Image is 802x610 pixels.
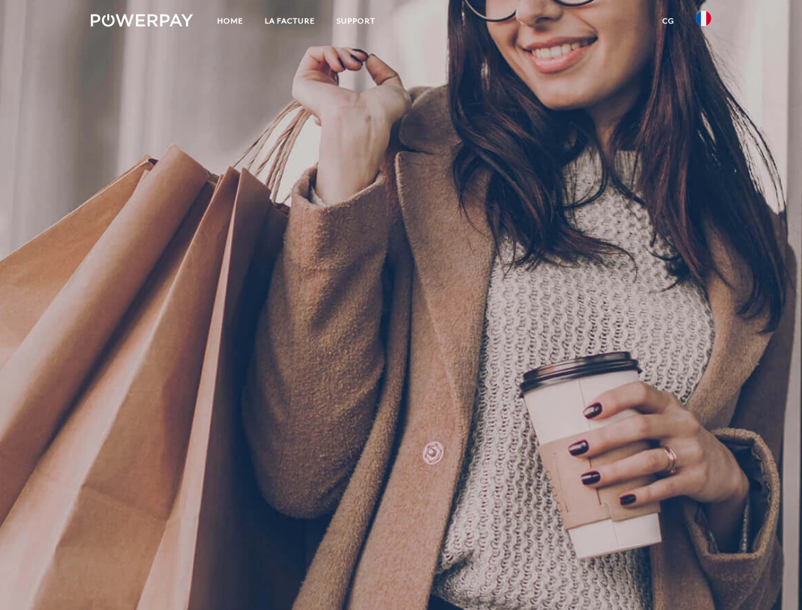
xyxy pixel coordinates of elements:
[326,10,386,32] a: Support
[254,10,326,32] a: LA FACTURE
[206,10,254,32] a: Home
[652,10,685,32] a: CG
[91,14,193,27] img: logo-powerpay-white.svg
[696,11,711,26] img: fr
